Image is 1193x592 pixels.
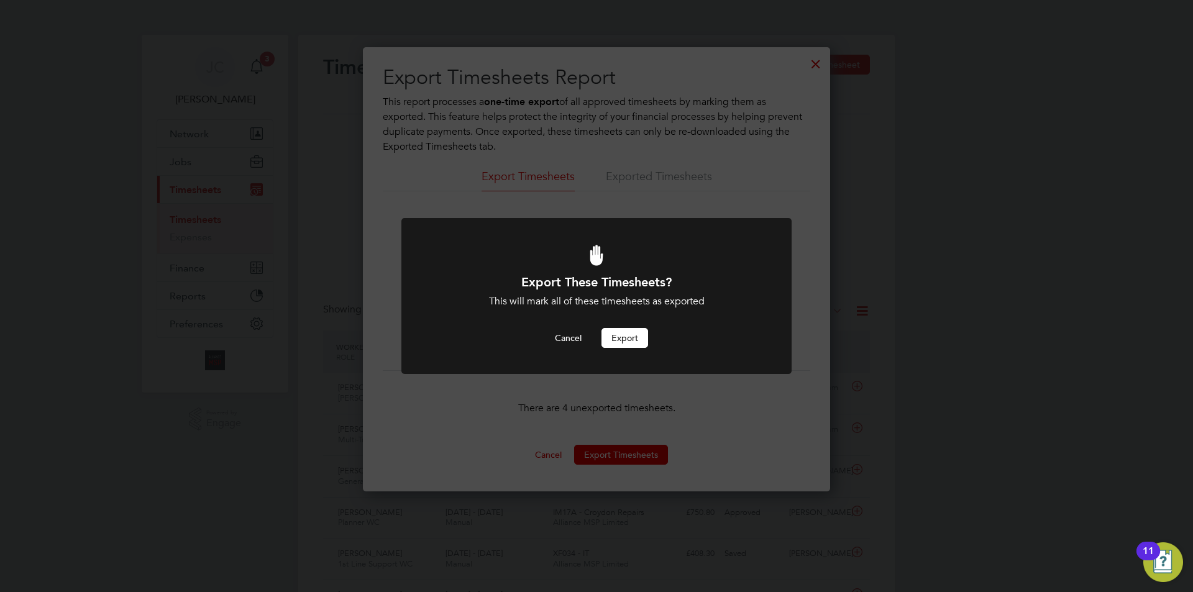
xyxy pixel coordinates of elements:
div: 11 [1143,551,1154,567]
button: Open Resource Center, 11 new notifications [1143,542,1183,582]
button: Export [601,328,648,348]
h1: Export These Timesheets? [435,274,758,290]
div: This will mark all of these timesheets as exported [435,295,758,308]
button: Cancel [545,328,592,348]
